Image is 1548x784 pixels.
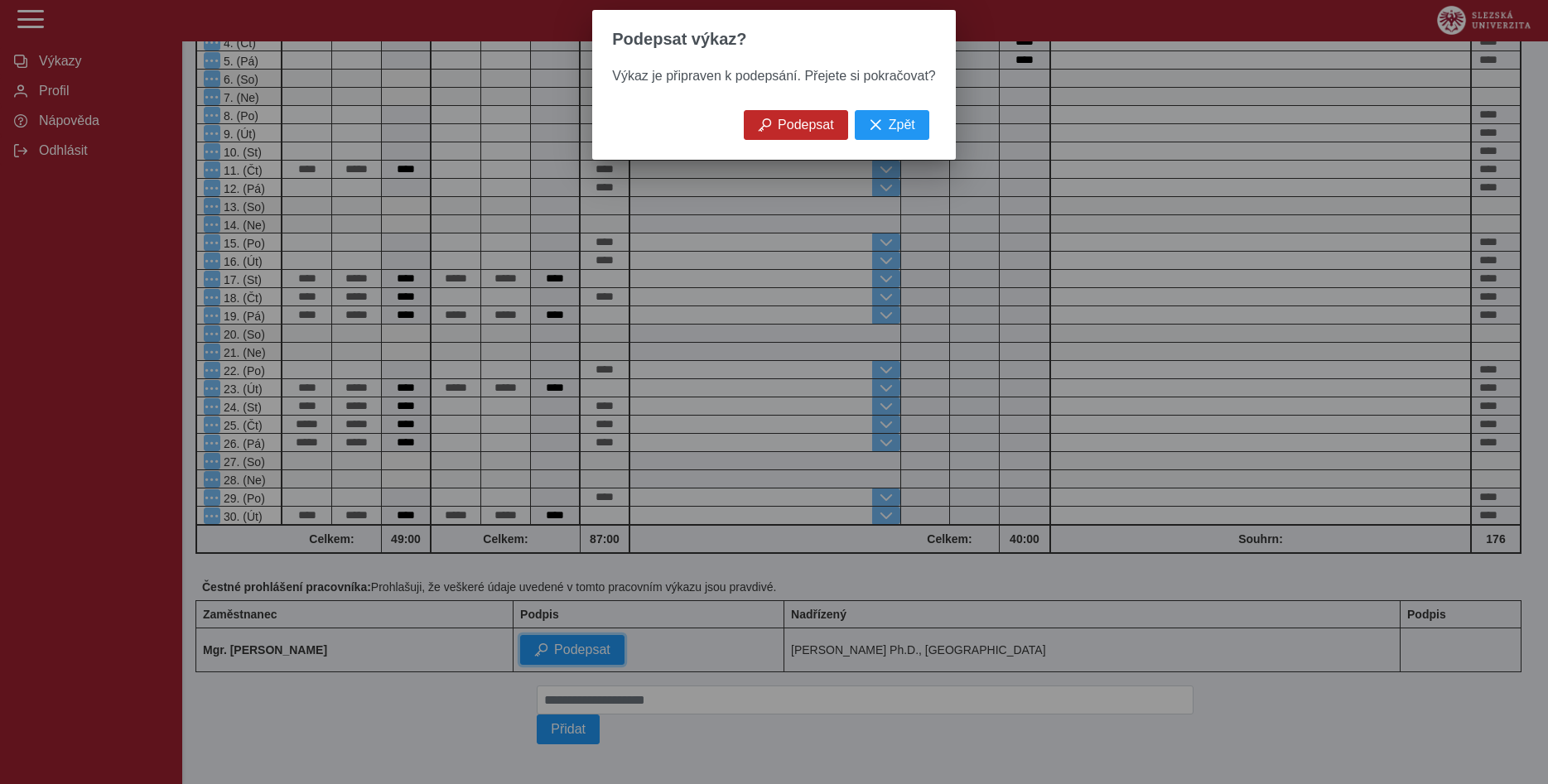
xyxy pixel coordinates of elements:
[855,110,929,140] button: Zpět
[778,118,834,132] span: Podepsat
[889,118,915,132] span: Zpět
[612,30,746,49] span: Podepsat výkaz?
[612,69,935,83] span: Výkaz je připraven k podepsání. Přejete si pokračovat?
[744,110,848,140] button: Podepsat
